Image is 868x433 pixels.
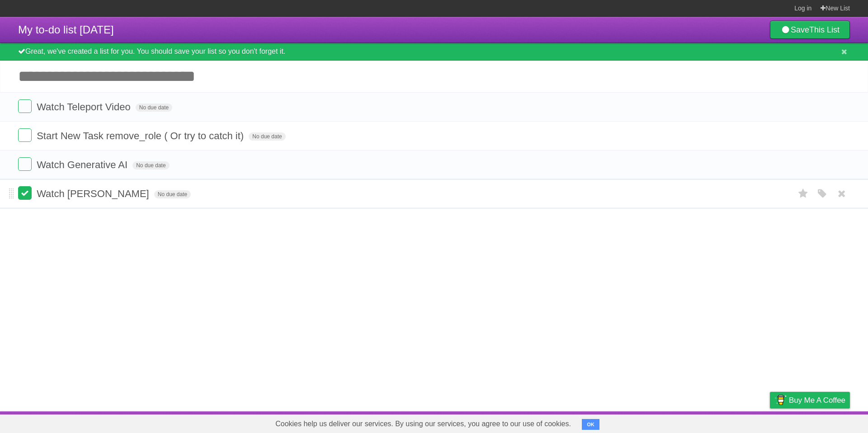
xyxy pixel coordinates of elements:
a: SaveThis List [770,21,850,39]
span: No due date [249,132,285,141]
a: Suggest a feature [793,414,850,431]
b: This List [809,25,840,34]
span: Buy me a coffee [789,392,845,408]
span: Start New Task remove_role ( Or try to catch it) [37,130,246,141]
span: My to-do list [DATE] [18,24,114,36]
label: Star task [795,186,812,201]
a: Privacy [758,414,782,431]
span: No due date [132,161,169,169]
label: Done [18,99,32,113]
label: Done [18,157,32,171]
button: OK [582,419,599,430]
span: Watch Teleport Video [37,101,133,113]
a: About [650,414,669,431]
span: Watch [PERSON_NAME] [37,188,151,199]
a: Buy me a coffee [770,392,850,409]
img: Buy me a coffee [774,392,787,408]
span: Cookies help us deliver our services. By using our services, you agree to our use of cookies. [266,415,580,433]
a: Terms [727,414,747,431]
label: Done [18,128,32,142]
span: No due date [136,104,172,112]
span: No due date [154,190,191,198]
span: Watch Generative AI [37,159,130,170]
a: Developers [679,414,716,431]
label: Done [18,186,32,200]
